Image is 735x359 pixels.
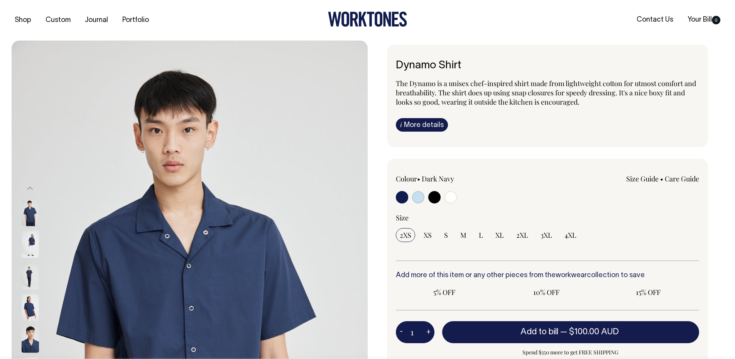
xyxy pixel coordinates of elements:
[22,326,39,353] img: dark-navy
[396,118,448,132] a: iMore details
[396,79,696,107] span: The Dynamo is a unisex chef-inspired shirt made from lightweight cotton for utmost comfort and br...
[442,321,700,343] button: Add to bill —$100.00 AUD
[541,230,552,240] span: 3XL
[12,14,34,27] a: Shop
[684,14,723,26] a: Your Bill0
[82,14,111,27] a: Journal
[424,230,432,240] span: XS
[396,272,700,279] h6: Add more of this item or any other pieces from the collection to save
[396,60,700,72] h6: Dynamo Shirt
[396,285,493,299] input: 5% OFF
[569,328,619,336] span: $100.00 AUD
[560,328,621,336] span: —
[502,288,591,297] span: 10% OFF
[396,213,700,222] div: Size
[475,228,487,242] input: L
[22,199,39,226] img: dark-navy
[396,174,517,183] div: Colour
[460,230,466,240] span: M
[479,230,483,240] span: L
[556,272,587,279] a: workwear
[440,228,452,242] input: S
[600,285,697,299] input: 15% OFF
[712,16,720,24] span: 0
[400,120,402,129] span: i
[22,294,39,321] img: dark-navy
[24,179,36,197] button: Previous
[420,228,436,242] input: XS
[634,14,676,26] a: Contact Us
[22,262,39,290] img: dark-navy
[512,228,532,242] input: 2XL
[417,174,420,183] span: •
[396,228,415,242] input: 2XS
[444,230,448,240] span: S
[660,174,663,183] span: •
[442,348,700,357] span: Spend $350 more to get FREE SHIPPING
[456,228,470,242] input: M
[537,228,556,242] input: 3XL
[498,285,595,299] input: 10% OFF
[516,230,528,240] span: 2XL
[422,325,434,340] button: +
[564,230,576,240] span: 4XL
[422,174,454,183] label: Dark Navy
[495,230,504,240] span: XL
[119,14,152,27] a: Portfolio
[665,174,699,183] a: Care Guide
[396,325,407,340] button: -
[561,228,580,242] input: 4XL
[400,288,489,297] span: 5% OFF
[520,328,558,336] span: Add to bill
[603,288,693,297] span: 15% OFF
[42,14,74,27] a: Custom
[492,228,508,242] input: XL
[22,231,39,258] img: dark-navy
[626,174,659,183] a: Size Guide
[400,230,411,240] span: 2XS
